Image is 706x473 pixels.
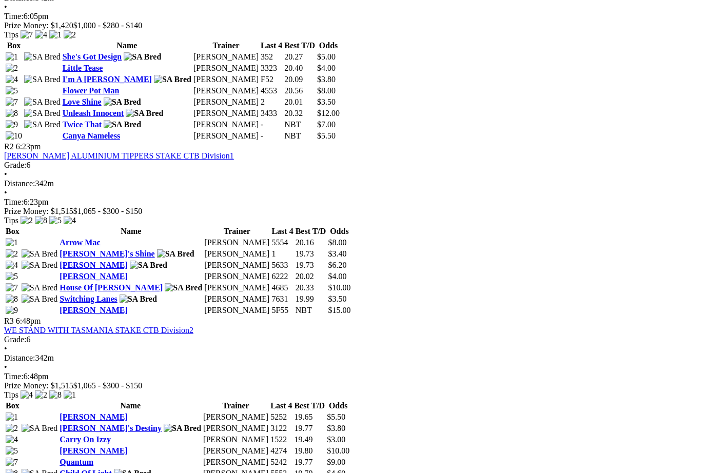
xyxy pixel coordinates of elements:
img: 4 [35,30,47,40]
th: Odds [327,226,351,236]
th: Last 4 [270,401,292,411]
span: $1,065 - $300 - $150 [73,207,143,215]
span: 6:48pm [16,317,41,325]
td: [PERSON_NAME] [193,52,259,62]
img: SA Bred [22,424,58,433]
a: I'm A [PERSON_NAME] [63,75,152,84]
span: • [4,344,7,353]
div: 6 [4,161,702,170]
td: F52 [260,74,283,85]
img: 7 [21,30,33,40]
td: [PERSON_NAME] [203,446,269,456]
img: 5 [6,86,18,95]
span: Tips [4,216,18,225]
td: 5554 [271,238,293,248]
span: $10.00 [327,446,349,455]
span: Box [6,227,19,235]
td: [PERSON_NAME] [204,249,270,259]
img: 1 [6,412,18,422]
span: $3.50 [317,97,336,106]
td: [PERSON_NAME] [204,260,270,270]
div: 6:48pm [4,372,702,381]
th: Trainer [193,41,259,51]
td: [PERSON_NAME] [193,120,259,130]
td: 6222 [271,271,293,282]
td: [PERSON_NAME] [193,131,259,141]
td: 20.01 [284,97,316,107]
img: SA Bred [104,97,141,107]
span: $15.00 [328,306,350,314]
td: NBT [284,120,316,130]
span: 6:23pm [16,142,41,151]
img: SA Bred [120,294,157,304]
a: Carry On Izzy [60,435,111,444]
img: SA Bred [130,261,167,270]
a: Flower Pot Man [63,86,120,95]
a: [PERSON_NAME] [60,272,127,281]
td: 7631 [271,294,293,304]
img: 4 [6,261,18,270]
img: SA Bred [24,75,61,84]
span: Time: [4,12,24,21]
span: $7.00 [317,120,336,129]
img: SA Bred [104,120,141,129]
div: 6 [4,335,702,344]
a: [PERSON_NAME]'s Shine [60,249,154,258]
td: 4553 [260,86,283,96]
span: Time: [4,372,24,381]
img: 2 [6,249,18,259]
img: 5 [49,216,62,225]
td: 2 [260,97,283,107]
span: $3.40 [328,249,346,258]
td: 3122 [270,423,292,433]
a: [PERSON_NAME] [60,306,127,314]
span: $3.00 [327,435,345,444]
td: 19.73 [295,249,327,259]
div: Prize Money: $1,515 [4,207,702,216]
div: 342m [4,353,702,363]
th: Last 4 [271,226,293,236]
a: Switching Lanes [60,294,117,303]
div: 342m [4,179,702,188]
img: 5 [6,272,18,281]
td: [PERSON_NAME] [203,412,269,422]
div: 6:05pm [4,12,702,21]
td: 19.77 [293,457,325,467]
a: WE STAND WITH TASMANIA STAKE CTB Division2 [4,326,193,334]
img: 8 [6,109,18,118]
td: 3323 [260,63,283,73]
span: • [4,363,7,371]
th: Trainer [203,401,269,411]
img: SA Bred [24,97,61,107]
span: Grade: [4,335,27,344]
img: 1 [49,30,62,40]
td: 1522 [270,435,292,445]
span: $5.50 [317,131,336,140]
span: $9.00 [327,458,345,466]
span: • [4,170,7,179]
th: Best T/D [284,41,316,51]
span: $3.80 [317,75,336,84]
th: Name [59,401,202,411]
a: [PERSON_NAME] [60,412,127,421]
img: SA Bred [22,283,58,292]
img: 2 [35,390,47,400]
span: Box [7,41,21,50]
img: 9 [6,120,18,129]
td: [PERSON_NAME] [203,457,269,467]
img: SA Bred [24,52,61,62]
td: 3433 [260,108,283,119]
img: 1 [6,238,18,247]
td: [PERSON_NAME] [193,108,259,119]
td: [PERSON_NAME] [204,305,270,316]
img: 10 [6,131,22,141]
td: 4685 [271,283,293,293]
td: [PERSON_NAME] [203,423,269,433]
span: Distance: [4,179,35,188]
img: 4 [6,435,18,444]
img: 7 [6,458,18,467]
td: 19.73 [295,260,327,270]
img: SA Bred [22,294,58,304]
img: SA Bred [164,424,201,433]
img: 4 [6,75,18,84]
